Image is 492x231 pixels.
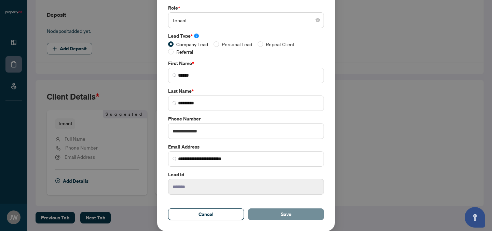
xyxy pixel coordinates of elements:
[168,115,324,123] label: Phone Number
[168,87,324,95] label: Last Name
[316,18,320,22] span: close-circle
[281,209,291,220] span: Save
[219,40,255,48] span: Personal Lead
[168,60,324,67] label: First Name
[173,101,177,105] img: search_icon
[465,207,485,228] button: Open asap
[173,73,177,77] img: search_icon
[168,171,324,178] label: Lead Id
[199,209,214,220] span: Cancel
[168,32,324,40] label: Lead Type
[248,208,324,220] button: Save
[263,40,297,48] span: Repeat Client
[173,157,177,161] img: search_icon
[168,4,324,12] label: Role
[174,48,196,55] span: Referral
[168,143,324,151] label: Email Address
[168,208,244,220] button: Cancel
[172,14,320,27] span: Tenant
[194,34,199,38] span: info-circle
[174,40,211,48] span: Company Lead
